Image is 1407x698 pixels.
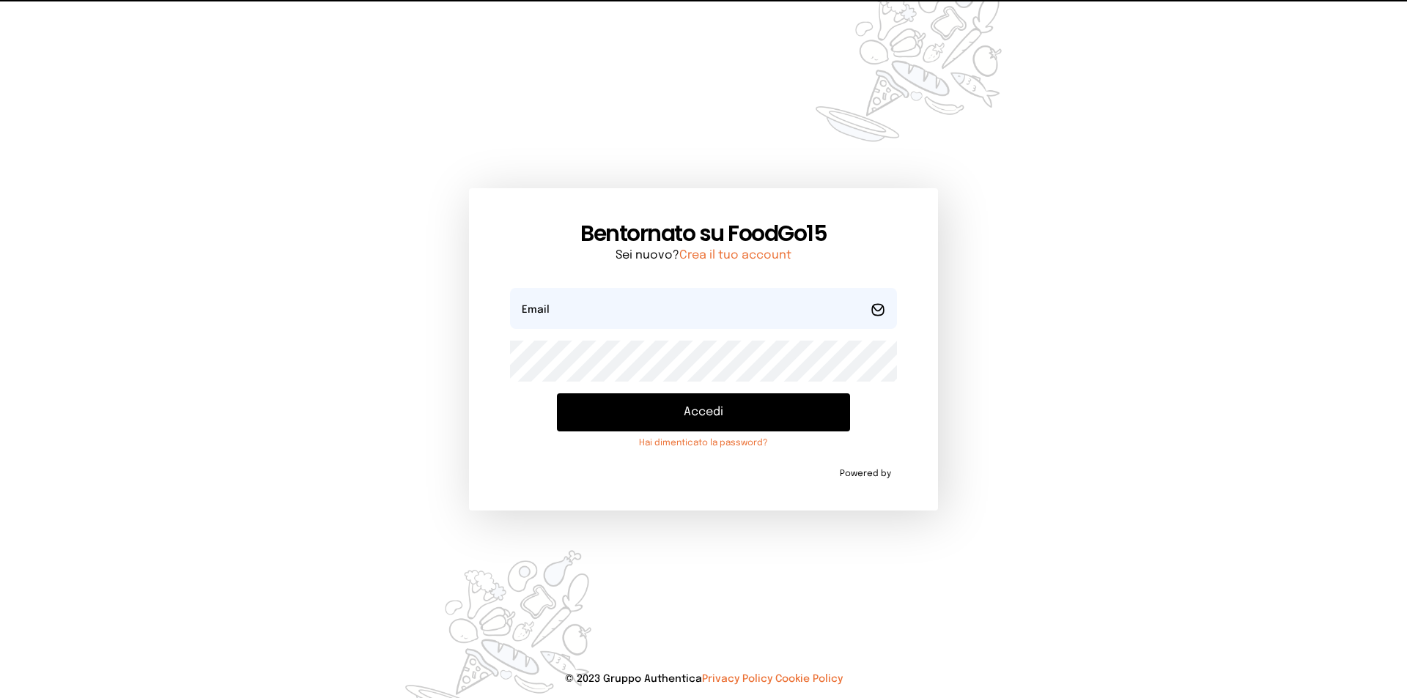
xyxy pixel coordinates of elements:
[510,220,897,247] h1: Bentornato su FoodGo15
[775,674,843,684] a: Cookie Policy
[702,674,772,684] a: Privacy Policy
[679,249,791,261] a: Crea il tuo account
[840,468,891,480] span: Powered by
[510,247,897,264] p: Sei nuovo?
[23,672,1384,686] p: © 2023 Gruppo Authentica
[557,393,850,431] button: Accedi
[557,437,850,449] a: Hai dimenticato la password?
